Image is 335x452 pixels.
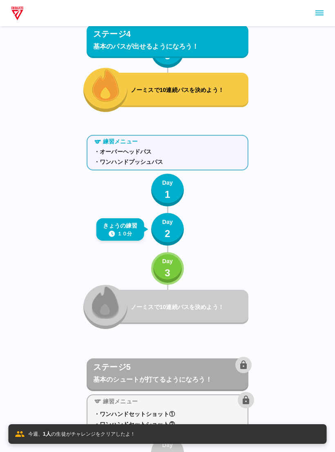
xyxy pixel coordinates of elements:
button: Day2 [151,213,184,246]
p: ステージ4 [93,28,131,40]
img: locked_fire_icon [92,285,119,319]
img: fire_icon [92,68,119,102]
p: ノーミスで10連続パスを決めよう！ [131,86,245,94]
p: 練習メニュー [103,137,138,146]
button: sidemenu [313,6,326,20]
p: 今週、 の生徒がチャレンジをクリアしたよ！ [28,430,136,438]
p: 1 [165,187,170,202]
p: きょうの練習 [103,222,138,230]
p: 練習メニュー [103,397,138,406]
p: Day [162,441,173,450]
p: 3 [165,266,170,280]
button: Day3 [151,252,184,285]
p: ノーミスで10連続パスを決めよう！ [131,303,245,311]
img: dummy [10,5,25,21]
button: locked_fire_icon [83,285,127,329]
button: Day1 [151,174,184,206]
p: Day [162,218,173,226]
p: 基本のシュートが打てるようになろう！ [93,375,242,385]
p: Day [162,257,173,266]
p: ・オーバーヘッドパス [94,148,241,156]
p: １０分 [117,230,132,237]
p: 基本のパスが出せるようになろう！ [93,42,242,51]
button: fire_icon [83,68,127,112]
p: ・ワンハンドセットショット② [94,420,241,429]
p: ・ワンハンドセットショット① [94,410,241,418]
span: 1 人 [43,431,51,437]
p: ステージ5 [93,361,131,373]
p: 2 [165,226,170,241]
p: Day [162,179,173,187]
p: ・ワンハンドプッシュパス [94,158,241,166]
